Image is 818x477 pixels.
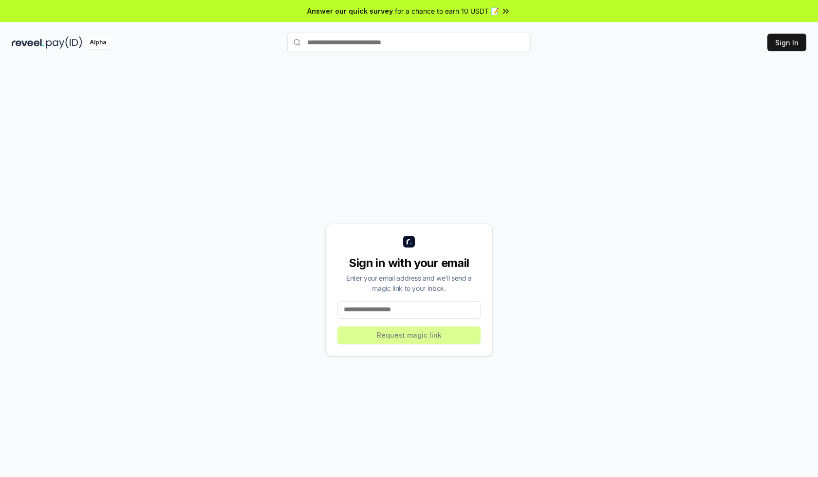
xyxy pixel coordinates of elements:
[403,236,415,248] img: logo_small
[395,6,499,16] span: for a chance to earn 10 USDT 📝
[767,34,806,51] button: Sign In
[46,37,82,49] img: pay_id
[307,6,393,16] span: Answer our quick survey
[337,255,481,271] div: Sign in with your email
[337,273,481,293] div: Enter your email address and we’ll send a magic link to your inbox.
[84,37,112,49] div: Alpha
[12,37,44,49] img: reveel_dark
